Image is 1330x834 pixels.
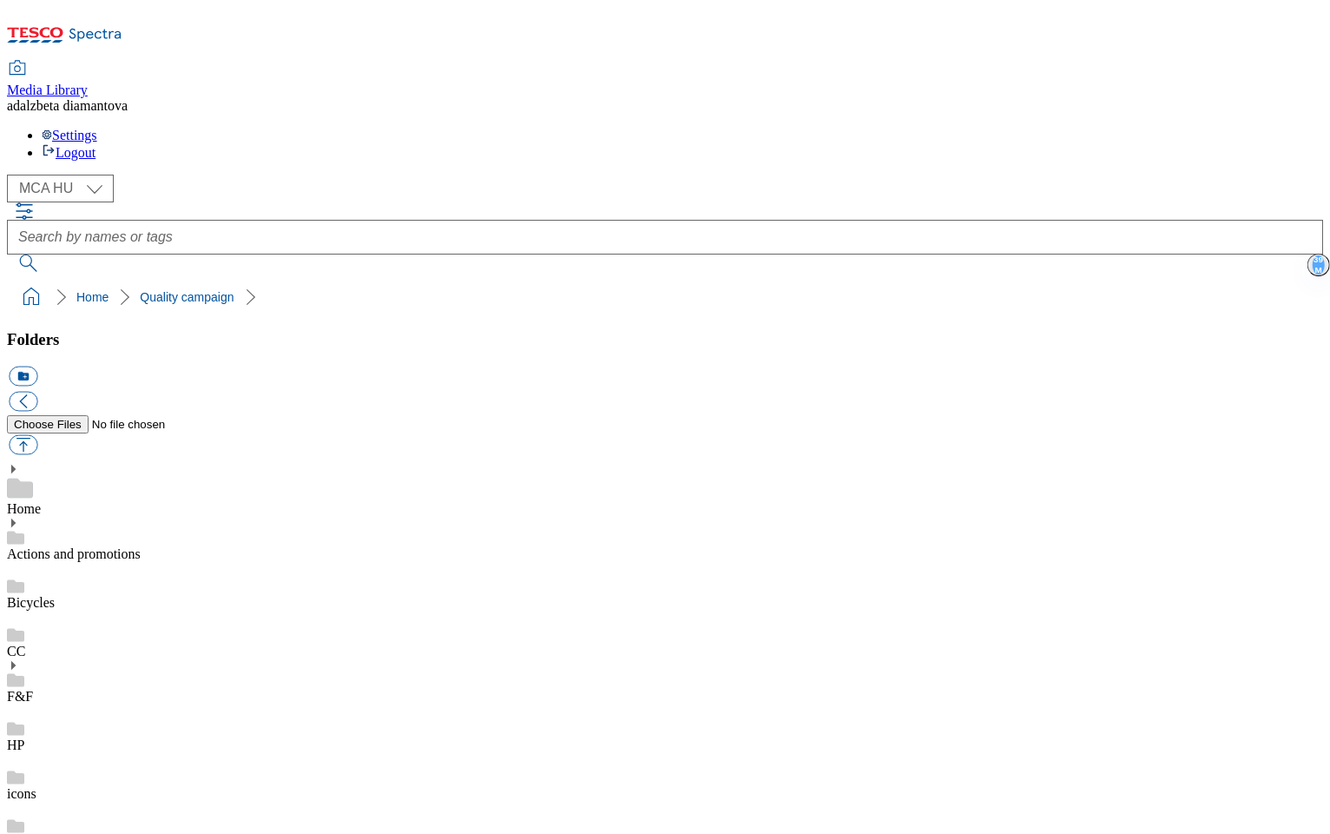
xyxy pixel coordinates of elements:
[42,128,97,142] a: Settings
[7,546,141,561] a: Actions and promotions
[7,501,41,516] a: Home
[7,738,24,752] a: HP
[7,281,1323,314] nav: breadcrumb
[7,83,88,97] span: Media Library
[7,786,36,801] a: icons
[7,62,88,98] a: Media Library
[20,98,128,113] span: alzbeta diamantova
[140,290,234,304] a: Quality campaign
[7,595,55,610] a: Bicycles
[7,330,1323,349] h3: Folders
[17,283,45,311] a: home
[7,98,20,113] span: ad
[7,644,25,659] a: CC
[76,290,109,304] a: Home
[7,220,1323,255] input: Search by names or tags
[42,145,95,160] a: Logout
[7,689,33,704] a: F&F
